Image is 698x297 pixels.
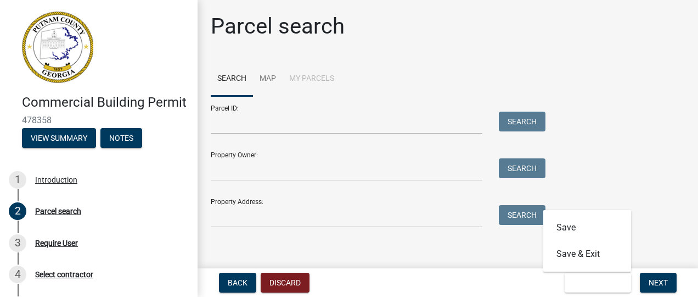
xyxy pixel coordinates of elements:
[253,62,283,97] a: Map
[219,273,256,293] button: Back
[9,202,26,220] div: 2
[22,115,176,125] span: 478358
[211,62,253,97] a: Search
[35,176,77,184] div: Introduction
[543,241,631,267] button: Save & Exit
[543,210,631,272] div: Save & Exit
[640,273,677,293] button: Next
[100,128,142,148] button: Notes
[543,215,631,241] button: Save
[211,13,345,40] h1: Parcel search
[261,273,309,293] button: Discard
[35,271,93,278] div: Select contractor
[565,273,631,293] button: Save & Exit
[9,266,26,283] div: 4
[649,278,668,287] span: Next
[573,278,616,287] span: Save & Exit
[499,158,545,178] button: Search
[100,134,142,143] wm-modal-confirm: Notes
[35,207,81,215] div: Parcel search
[499,205,545,225] button: Search
[499,112,545,131] button: Search
[22,95,189,111] h4: Commercial Building Permit
[9,171,26,189] div: 1
[22,12,93,83] img: Putnam County, Georgia
[9,234,26,252] div: 3
[22,134,96,143] wm-modal-confirm: Summary
[35,239,78,247] div: Require User
[228,278,247,287] span: Back
[22,128,96,148] button: View Summary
